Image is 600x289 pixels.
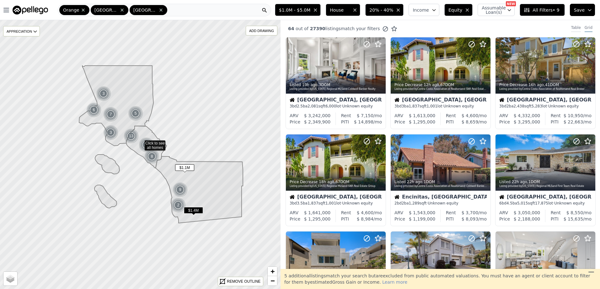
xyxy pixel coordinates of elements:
[444,4,473,16] button: Equity
[413,7,429,13] span: Income
[13,6,48,14] img: Pellego
[175,164,194,173] div: $1.1M
[499,179,592,184] div: Listed , 1 DOM
[96,86,111,101] div: 3
[499,210,508,216] div: ARV
[574,7,585,13] span: Save
[341,119,349,125] div: PITI
[308,201,318,205] span: 1,837
[275,4,321,16] button: $1.0M - $5.0M
[517,201,528,205] span: 5,015
[354,119,373,124] span: $ 14,898
[390,37,490,129] a: Price Decrease 12h ago,67DOMListing provided byContra Costa Association of Realtorsand SNR Real E...
[564,113,583,118] span: $ 10,950
[564,216,583,221] span: $ 15,635
[499,184,592,188] div: Listing provided by [US_STATE] Regional MLS and First Team Real Estate
[409,119,436,124] span: $ 1,295,000
[394,82,487,87] div: Price Decrease , 67 DOM
[535,201,548,205] span: 17,875
[585,25,592,32] div: Grid
[499,194,504,199] img: House
[139,137,154,152] div: 11
[531,104,542,108] span: 5,283
[456,112,487,119] div: /mo
[86,102,101,117] div: 6
[495,37,595,129] a: Price Decrease 16h ago,41DOMListing provided byContra Costa Association of Realtorsand Real Broke...
[551,112,561,119] div: Rent
[341,210,351,216] div: Rent
[409,210,436,215] span: $ 1,543,000
[462,210,478,215] span: $ 3,700
[514,210,540,215] span: $ 3,050,000
[3,272,17,286] a: Layers
[495,134,595,226] a: Listed 22h ago,1DOMListing provided by[US_STATE] Regional MLSand First Team Real EstateHouse[GEOG...
[394,87,487,91] div: Listing provided by Contra Costa Association of Realtors and SNR Real Estate Group
[290,119,300,125] div: Price
[446,210,456,216] div: Rent
[290,179,383,184] div: Price Decrease , 67 DOM
[184,207,203,214] span: $1.4M
[409,216,436,221] span: $ 1,199,000
[446,112,456,119] div: Rent
[499,97,592,104] div: [GEOGRAPHIC_DATA], [GEOGRAPHIC_DATA]
[103,107,119,122] img: g1.png
[394,97,399,102] img: House
[394,194,487,201] div: Encinitas, [GEOGRAPHIC_DATA]
[462,119,478,124] span: $ 8,659
[246,26,277,35] div: ADD DRAWING
[281,269,600,289] div: 5 additional listing s match your search but are excluded from public automated valuations. You m...
[357,113,373,118] span: $ 7,150
[394,216,405,222] div: Price
[514,216,540,221] span: $ 2,188,000
[559,119,592,125] div: /mo
[559,216,592,222] div: /mo
[290,210,298,216] div: ARV
[394,119,405,125] div: Price
[564,119,583,124] span: $ 22,663
[349,216,382,222] div: /mo
[173,182,188,197] div: 9
[566,210,583,215] span: $ 8,550
[341,25,380,32] span: match your filters
[499,87,592,91] div: Listing provided by Contra Costa Association of Realtors and Real Broker
[330,7,350,13] span: House
[290,104,382,109] div: 3 bd 2.5 ba sqft lot · Unknown equity
[456,210,487,216] div: /mo
[268,276,277,286] a: Zoom out
[290,194,382,201] div: [GEOGRAPHIC_DATA], [GEOGRAPHIC_DATA]
[96,86,111,101] img: g1.png
[173,182,188,197] img: g1.png
[524,7,559,13] span: All Filters • 9
[482,6,502,14] span: Assumable Loan(s)
[478,4,515,16] button: Assumable Loan(s)
[290,194,295,199] img: House
[407,180,422,184] time: 2025-08-21 19:25
[279,7,310,13] span: $1.0M - $5.0M
[351,112,382,119] div: /mo
[499,216,510,222] div: Price
[124,128,139,144] div: 13
[499,194,592,201] div: [GEOGRAPHIC_DATA], [GEOGRAPHIC_DATA]
[133,7,157,13] span: [GEOGRAPHIC_DATA]
[103,107,118,122] div: 7
[271,277,275,285] span: −
[462,113,478,118] span: $ 4,600
[462,216,478,221] span: $ 8,093
[281,25,397,32] div: out of listings
[357,210,373,215] span: $ 4,600
[390,134,490,226] a: Listed 22h ago,1DOMListing provided byContra Costa Association of Realtorsand Coldwell Banker Rea...
[528,83,544,87] time: 2025-08-22 01:13
[365,4,404,16] button: 20% - 40%
[514,104,524,108] span: 2,438
[514,113,540,118] span: $ 4,332,000
[144,149,159,164] div: 8
[394,112,403,119] div: ARV
[551,216,559,222] div: PITI
[454,216,487,222] div: /mo
[551,210,561,216] div: Rent
[349,119,382,125] div: /mo
[286,37,385,129] a: Listed 10h ago,3DOMListing provided by[US_STATE] Regional MLSand Coldwell Banker RealtyHouse[GEOG...
[302,83,318,87] time: 2025-08-22 07:30
[325,201,336,205] span: 1,001
[319,180,334,184] time: 2025-08-21 23:24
